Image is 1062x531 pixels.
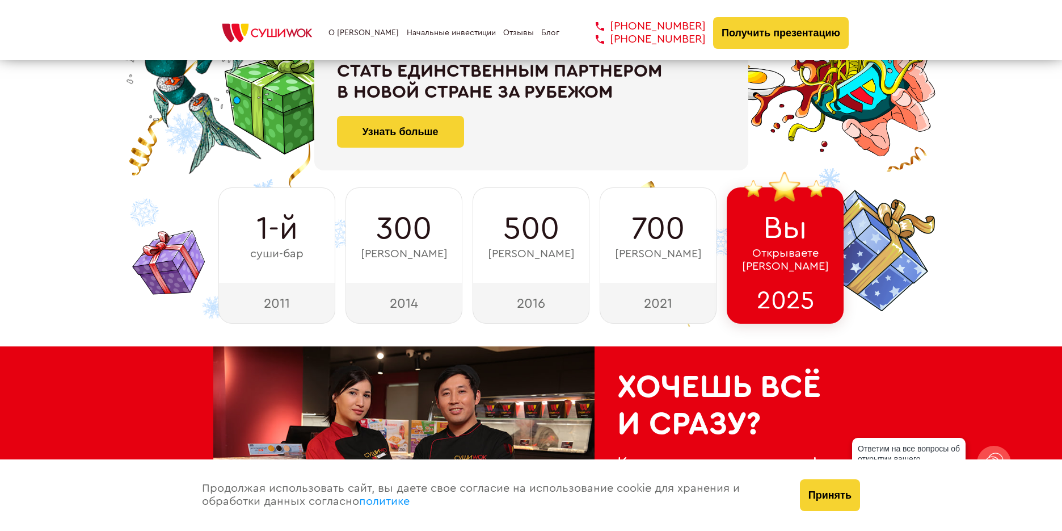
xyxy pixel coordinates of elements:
div: 2025 [727,283,844,324]
h2: Хочешь всё и сразу? [617,369,826,442]
div: Ответим на все вопросы об открытии вашего [PERSON_NAME]! [852,438,966,480]
div: 2016 [473,283,589,324]
a: [PHONE_NUMBER] [579,20,706,33]
div: Стать единственным партнером в новой стране за рубежом [337,61,726,103]
a: политике [359,496,410,507]
div: Продолжая использовать сайт, вы даете свое согласие на использование cookie для хранения и обрабо... [191,459,789,531]
span: 1-й [256,211,298,247]
div: 2011 [218,283,335,324]
a: Отзывы [503,28,534,37]
span: 300 [376,211,432,247]
button: Получить презентацию [713,17,849,49]
a: Начальные инвестиции [407,28,496,37]
span: Вы [763,210,807,246]
a: Блог [541,28,559,37]
span: 700 [631,211,685,247]
span: Открываете [PERSON_NAME] [742,247,829,273]
div: Купи уже готовую точку! [617,454,826,473]
div: 2021 [600,283,717,324]
a: [PHONE_NUMBER] [579,33,706,46]
button: Принять [800,479,860,511]
button: Узнать больше [337,116,464,148]
span: [PERSON_NAME] [615,248,702,261]
span: суши-бар [250,248,304,261]
span: [PERSON_NAME] [488,248,575,261]
a: О [PERSON_NAME] [328,28,399,37]
div: 2014 [345,283,462,324]
span: [PERSON_NAME] [361,248,448,261]
img: СУШИWOK [213,20,321,45]
span: 500 [503,211,559,247]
